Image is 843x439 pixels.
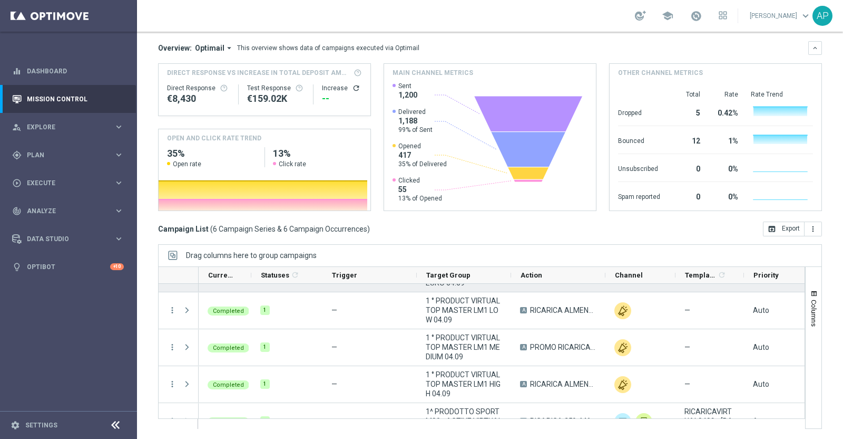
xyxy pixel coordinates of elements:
[713,131,738,148] div: 1%
[12,123,124,131] button: person_search Explore keyboard_arrow_right
[635,413,652,430] img: In-app Inbox
[25,422,57,428] a: Settings
[168,416,177,426] i: more_vert
[247,84,305,92] div: Test Response
[393,68,473,78] h4: Main channel metrics
[167,133,261,143] h4: OPEN AND CLICK RATE TREND
[11,421,20,430] i: settings
[684,342,690,352] span: —
[27,152,114,158] span: Plan
[167,68,350,78] span: Direct Response VS Increase In Total Deposit Amount
[186,251,317,260] span: Drag columns here to group campaigns
[614,413,631,430] img: Optimail
[12,263,124,271] button: lightbulb Optibot +10
[713,103,738,120] div: 0.42%
[192,43,237,53] button: Optimail arrow_drop_down
[398,176,442,185] span: Clicked
[12,262,22,272] i: lightbulb
[260,379,270,389] div: 1
[673,187,700,204] div: 0
[520,381,527,387] span: A
[27,180,114,186] span: Execute
[168,306,177,315] button: more_vert
[398,108,433,116] span: Delivered
[753,417,769,425] span: Auto
[530,379,596,389] span: RICARICA ALMENO 10EURO - PROMO RICARICA 50% MAX 200 EURO - SBLOCCHI 5 EURO OGNI 50 EURO DI GIOCAT...
[12,122,22,132] i: person_search
[12,206,114,216] div: Analyze
[208,379,249,389] colored-tag: Completed
[426,296,502,325] span: 1 ° PRODUCT VIRTUAL TOP MASTER LM1 LOW 04.09
[247,92,305,105] div: €159,017
[213,308,244,314] span: Completed
[768,225,776,233] i: open_in_browser
[12,95,124,103] button: Mission Control
[751,90,813,99] div: Rate Trend
[279,160,306,168] span: Click rate
[398,150,447,160] span: 417
[615,271,643,279] span: Channel
[426,271,470,279] span: Target Group
[398,185,442,194] span: 55
[352,84,360,92] button: refresh
[289,269,299,281] span: Calculate column
[27,57,124,85] a: Dashboard
[12,179,124,187] button: play_circle_outline Execute keyboard_arrow_right
[618,103,660,120] div: Dropped
[618,187,660,204] div: Spam reported
[12,178,22,188] i: play_circle_outline
[521,271,542,279] span: Action
[398,142,447,150] span: Opened
[114,178,124,188] i: keyboard_arrow_right
[110,263,124,270] div: +10
[426,333,502,361] span: 1 ° PRODUCT VIRTUAL TOP MASTER LM1 MEDIUM 04.09
[168,379,177,389] i: more_vert
[753,343,769,351] span: Auto
[12,206,22,216] i: track_changes
[673,131,700,148] div: 12
[713,159,738,176] div: 0%
[614,339,631,356] img: Other
[260,416,270,426] div: 1
[713,90,738,99] div: Rate
[12,66,22,76] i: equalizer
[27,124,114,130] span: Explore
[753,271,779,279] span: Priority
[618,131,660,148] div: Bounced
[273,147,362,160] h2: 13%
[208,271,233,279] span: Current Status
[159,329,199,366] div: Press SPACE to select this row.
[12,57,124,85] div: Dashboard
[167,84,230,92] div: Direct Response
[12,235,124,243] div: Data Studio keyboard_arrow_right
[167,92,230,105] div: €8,430
[12,151,124,159] button: gps_fixed Plan keyboard_arrow_right
[159,366,199,403] div: Press SPACE to select this row.
[808,41,822,55] button: keyboard_arrow_down
[713,187,738,204] div: 0%
[673,159,700,176] div: 0
[168,342,177,352] button: more_vert
[718,271,726,279] i: refresh
[809,225,817,233] i: more_vert
[12,253,124,281] div: Optibot
[331,343,337,351] span: —
[12,150,114,160] div: Plan
[763,224,822,233] multiple-options-button: Export to CSV
[213,345,244,351] span: Completed
[114,122,124,132] i: keyboard_arrow_right
[398,116,433,126] span: 1,188
[12,150,22,160] i: gps_fixed
[208,306,249,316] colored-tag: Completed
[331,306,337,314] span: —
[12,67,124,75] button: equalizer Dashboard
